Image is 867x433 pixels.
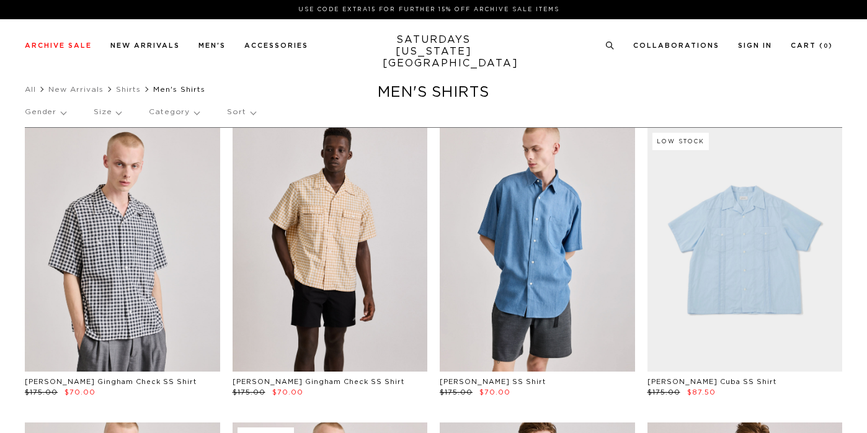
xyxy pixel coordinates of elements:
a: [PERSON_NAME] Gingham Check SS Shirt [25,378,197,385]
a: Collaborations [633,42,719,49]
span: Men's Shirts [153,86,205,93]
p: Use Code EXTRA15 for Further 15% Off Archive Sale Items [30,5,828,14]
a: Archive Sale [25,42,92,49]
a: Shirts [116,86,141,93]
span: $87.50 [687,389,716,396]
a: Cart (0) [791,42,833,49]
div: Low Stock [652,133,709,150]
span: $70.00 [64,389,96,396]
span: $175.00 [233,389,265,396]
a: [PERSON_NAME] Cuba SS Shirt [647,378,776,385]
span: $175.00 [440,389,473,396]
a: Sign In [738,42,772,49]
a: SATURDAYS[US_STATE][GEOGRAPHIC_DATA] [383,34,485,69]
a: Accessories [244,42,308,49]
a: Men's [198,42,226,49]
span: $175.00 [647,389,680,396]
p: Sort [227,98,255,127]
p: Category [149,98,199,127]
a: New Arrivals [110,42,180,49]
span: $70.00 [479,389,510,396]
p: Gender [25,98,66,127]
a: All [25,86,36,93]
small: 0 [824,43,829,49]
span: $70.00 [272,389,303,396]
span: $175.00 [25,389,58,396]
p: Size [94,98,121,127]
a: New Arrivals [48,86,104,93]
a: [PERSON_NAME] Gingham Check SS Shirt [233,378,404,385]
a: [PERSON_NAME] SS Shirt [440,378,546,385]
